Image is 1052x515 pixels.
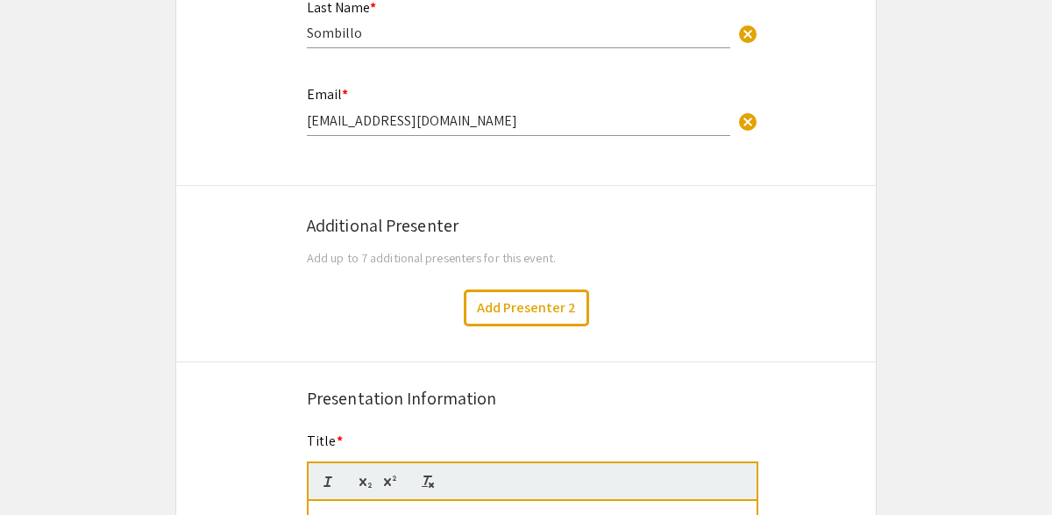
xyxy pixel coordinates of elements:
[730,104,765,139] button: Clear
[13,436,75,502] iframe: Chat
[730,16,765,51] button: Clear
[464,290,589,326] button: Add Presenter 2
[307,249,556,266] span: Add up to 7 additional presenters for this event.
[307,111,730,130] input: Type Here
[737,24,758,45] span: cancel
[307,212,745,239] div: Additional Presenter
[307,24,730,42] input: Type Here
[307,432,343,450] mat-label: Title
[737,111,758,132] span: cancel
[307,85,348,104] mat-label: Email
[307,385,745,411] div: Presentation Information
